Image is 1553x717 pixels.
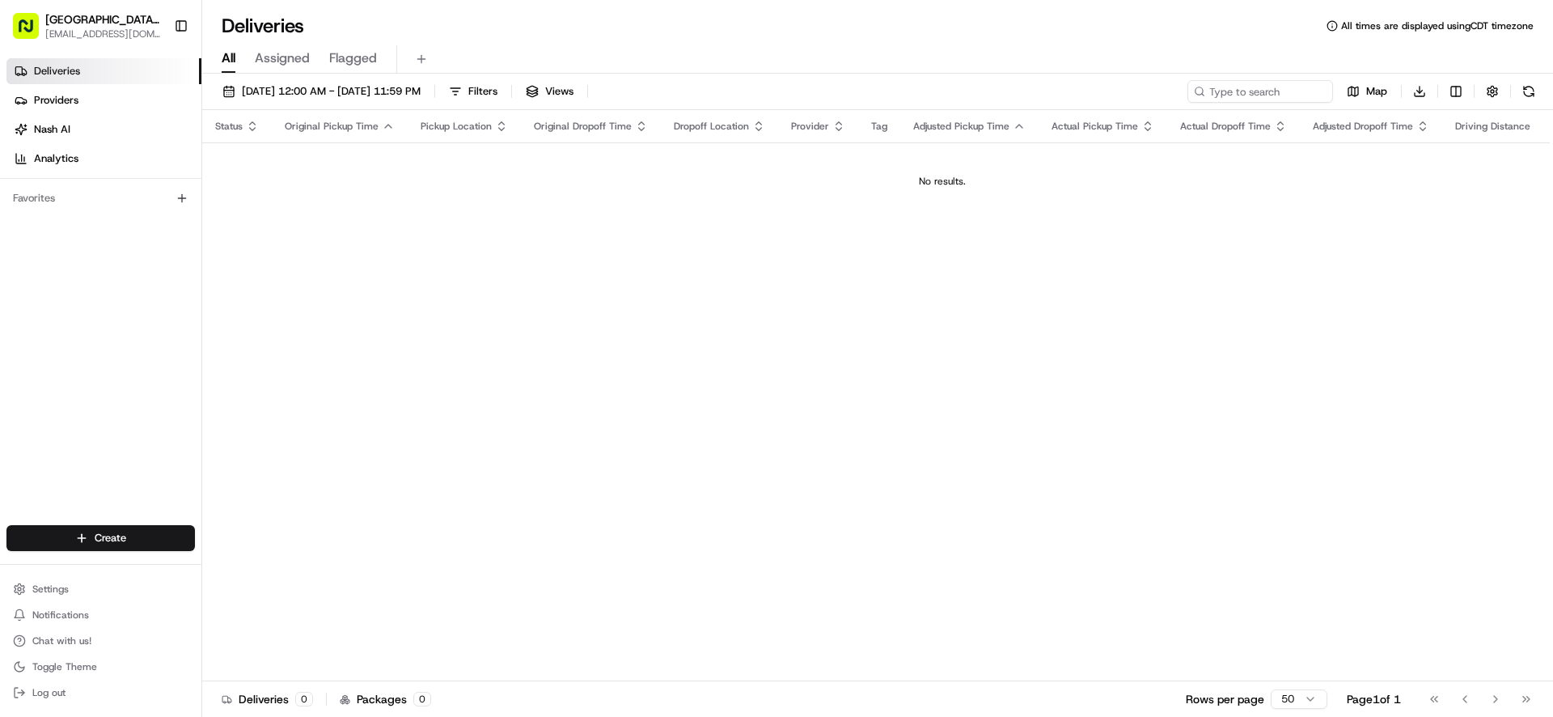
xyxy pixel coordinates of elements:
[34,151,78,166] span: Analytics
[6,58,201,84] a: Deliveries
[871,120,887,133] span: Tag
[6,655,195,678] button: Toggle Theme
[32,686,66,699] span: Log out
[534,120,632,133] span: Original Dropoff Time
[215,80,428,103] button: [DATE] 12:00 AM - [DATE] 11:59 PM
[329,49,377,68] span: Flagged
[1186,691,1264,707] p: Rows per page
[6,87,201,113] a: Providers
[6,604,195,626] button: Notifications
[1341,19,1534,32] span: All times are displayed using CDT timezone
[6,117,201,142] a: Nash AI
[45,11,161,28] button: [GEOGRAPHIC_DATA] - [GEOGRAPHIC_DATA], [GEOGRAPHIC_DATA]
[32,660,97,673] span: Toggle Theme
[6,6,167,45] button: [GEOGRAPHIC_DATA] - [GEOGRAPHIC_DATA], [GEOGRAPHIC_DATA][EMAIL_ADDRESS][DOMAIN_NAME]
[242,84,421,99] span: [DATE] 12:00 AM - [DATE] 11:59 PM
[34,122,70,137] span: Nash AI
[295,692,313,706] div: 0
[95,531,126,545] span: Create
[222,49,235,68] span: All
[518,80,581,103] button: Views
[1347,691,1401,707] div: Page 1 of 1
[442,80,505,103] button: Filters
[34,64,80,78] span: Deliveries
[1187,80,1333,103] input: Type to search
[6,681,195,704] button: Log out
[6,525,195,551] button: Create
[545,84,573,99] span: Views
[1366,84,1387,99] span: Map
[913,120,1009,133] span: Adjusted Pickup Time
[32,634,91,647] span: Chat with us!
[1455,120,1530,133] span: Driving Distance
[32,609,89,622] span: Notifications
[285,120,379,133] span: Original Pickup Time
[1313,120,1413,133] span: Adjusted Dropoff Time
[215,120,243,133] span: Status
[468,84,497,99] span: Filters
[6,630,195,652] button: Chat with us!
[1517,80,1540,103] button: Refresh
[45,28,161,40] button: [EMAIL_ADDRESS][DOMAIN_NAME]
[222,13,304,39] h1: Deliveries
[1180,120,1271,133] span: Actual Dropoff Time
[674,120,749,133] span: Dropoff Location
[32,583,69,596] span: Settings
[340,691,431,707] div: Packages
[255,49,310,68] span: Assigned
[6,578,195,600] button: Settings
[34,93,78,108] span: Providers
[1339,80,1394,103] button: Map
[6,185,195,211] div: Favorites
[6,146,201,172] a: Analytics
[413,692,431,706] div: 0
[222,691,313,707] div: Deliveries
[791,120,829,133] span: Provider
[1052,120,1138,133] span: Actual Pickup Time
[421,120,492,133] span: Pickup Location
